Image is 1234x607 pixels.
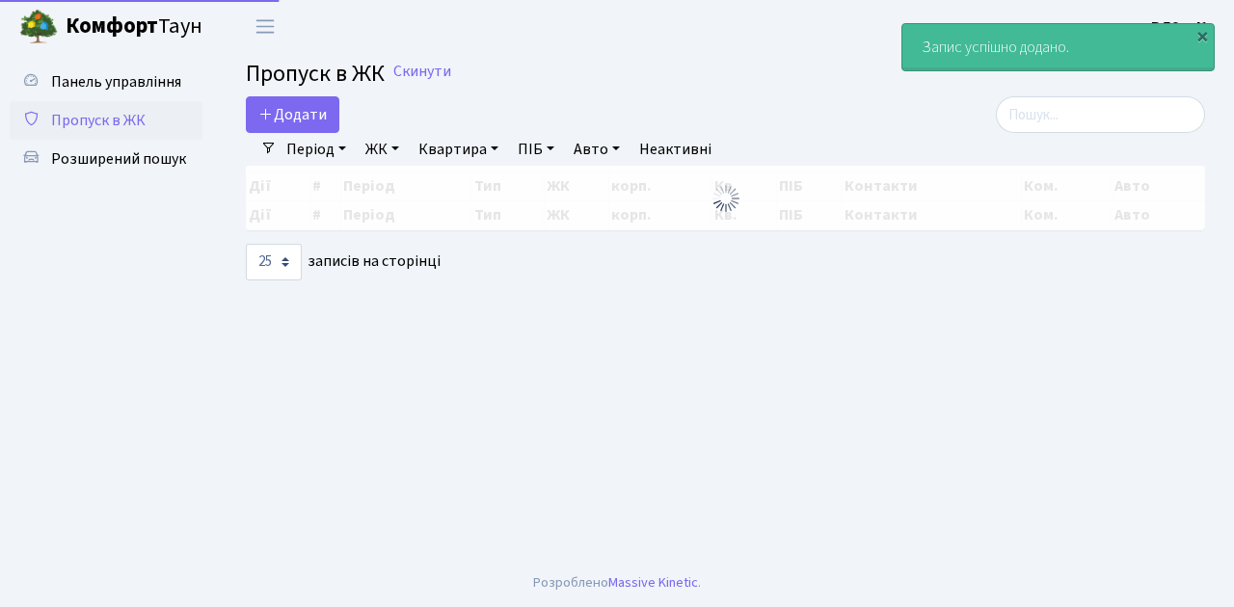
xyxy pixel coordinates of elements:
a: ВЛ2 -. К. [1151,15,1211,39]
a: Пропуск в ЖК [10,101,202,140]
a: Квартира [411,133,506,166]
div: Розроблено . [533,572,701,594]
a: Додати [246,96,339,133]
label: записів на сторінці [246,244,441,280]
div: Запис успішно додано. [902,24,1214,70]
a: Massive Kinetic [608,572,698,593]
a: ЖК [358,133,407,166]
a: ПІБ [510,133,562,166]
b: Комфорт [66,11,158,41]
span: Пропуск в ЖК [246,57,385,91]
img: logo.png [19,8,58,46]
a: Авто [566,133,628,166]
select: записів на сторінці [246,244,302,280]
b: ВЛ2 -. К. [1151,16,1211,38]
a: Неактивні [631,133,719,166]
input: Пошук... [996,96,1205,133]
button: Переключити навігацію [241,11,289,42]
a: Період [279,133,354,166]
span: Пропуск в ЖК [51,110,146,131]
a: Панель управління [10,63,202,101]
span: Таун [66,11,202,43]
span: Розширений пошук [51,148,186,170]
img: Обробка... [711,183,741,214]
div: × [1193,26,1212,45]
span: Додати [258,104,327,125]
span: Панель управління [51,71,181,92]
a: Скинути [393,63,451,81]
a: Розширений пошук [10,140,202,178]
